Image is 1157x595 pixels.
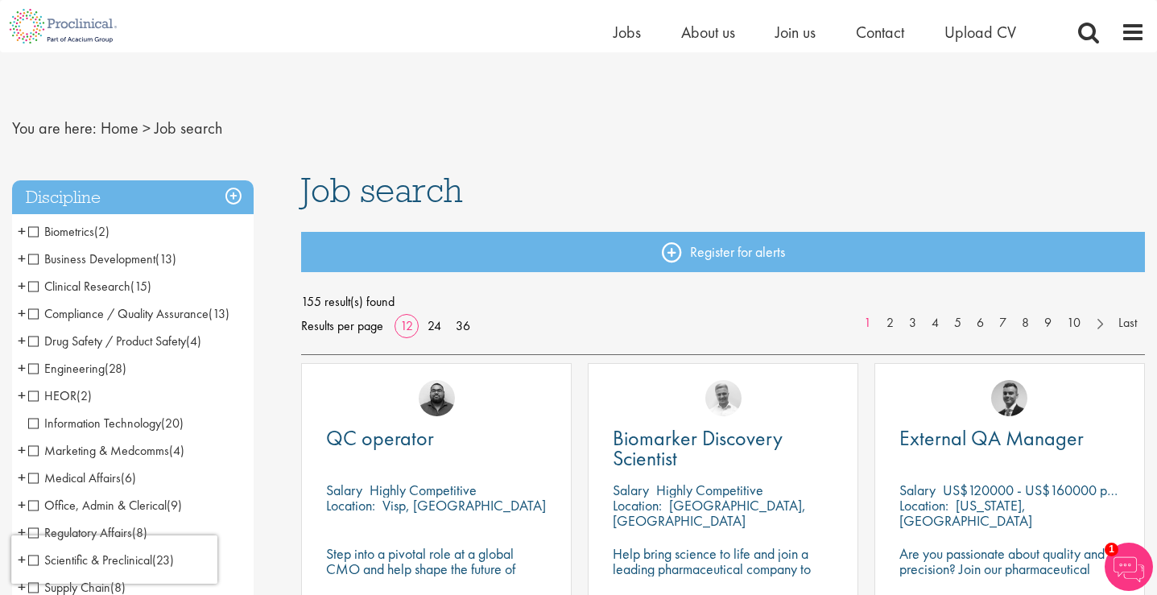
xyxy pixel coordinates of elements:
[105,360,126,377] span: (28)
[18,465,26,490] span: +
[132,524,147,541] span: (8)
[18,356,26,380] span: +
[1105,543,1153,591] img: Chatbot
[1036,314,1060,333] a: 9
[614,22,641,43] a: Jobs
[18,274,26,298] span: +
[155,118,222,138] span: Job search
[301,232,1145,272] a: Register for alerts
[121,469,136,486] span: (6)
[775,22,816,43] a: Join us
[161,415,184,432] span: (20)
[382,496,546,514] p: Visp, [GEOGRAPHIC_DATA]
[1110,314,1145,333] a: Last
[856,22,904,43] a: Contact
[705,380,742,416] img: Joshua Bye
[143,118,151,138] span: >
[681,22,735,43] a: About us
[28,333,201,349] span: Drug Safety / Product Safety
[18,328,26,353] span: +
[28,469,121,486] span: Medical Affairs
[1059,314,1089,333] a: 10
[28,305,209,322] span: Compliance / Quality Assurance
[12,180,254,215] h3: Discipline
[28,415,184,432] span: Information Technology
[946,314,969,333] a: 5
[28,250,176,267] span: Business Development
[76,387,92,404] span: (2)
[28,305,229,322] span: Compliance / Quality Assurance
[899,481,936,499] span: Salary
[28,387,76,404] span: HEOR
[28,524,147,541] span: Regulatory Affairs
[28,360,126,377] span: Engineering
[326,428,547,448] a: QC operator
[155,250,176,267] span: (13)
[28,333,186,349] span: Drug Safety / Product Safety
[28,497,182,514] span: Office, Admin & Clerical
[130,278,151,295] span: (15)
[28,278,130,295] span: Clinical Research
[18,246,26,271] span: +
[18,301,26,325] span: +
[969,314,992,333] a: 6
[28,387,92,404] span: HEOR
[167,497,182,514] span: (9)
[101,118,138,138] a: breadcrumb link
[899,424,1084,452] span: External QA Manager
[94,223,110,240] span: (2)
[899,428,1120,448] a: External QA Manager
[326,546,547,592] p: Step into a pivotal role at a global CMO and help shape the future of healthcare manufacturing.
[169,442,184,459] span: (4)
[613,496,806,530] p: [GEOGRAPHIC_DATA], [GEOGRAPHIC_DATA]
[11,535,217,584] iframe: reCAPTCHA
[12,118,97,138] span: You are here:
[326,424,434,452] span: QC operator
[18,493,26,517] span: +
[924,314,947,333] a: 4
[28,524,132,541] span: Regulatory Affairs
[901,314,924,333] a: 3
[613,481,649,499] span: Salary
[944,22,1016,43] a: Upload CV
[28,497,167,514] span: Office, Admin & Clerical
[326,481,362,499] span: Salary
[419,380,455,416] img: Ashley Bennett
[28,223,94,240] span: Biometrics
[28,278,151,295] span: Clinical Research
[326,496,375,514] span: Location:
[18,438,26,462] span: +
[28,442,169,459] span: Marketing & Medcomms
[186,333,201,349] span: (4)
[301,314,383,338] span: Results per page
[991,314,1014,333] a: 7
[450,317,476,334] a: 36
[613,424,783,472] span: Biomarker Discovery Scientist
[991,380,1027,416] img: Alex Bill
[28,223,110,240] span: Biometrics
[28,469,136,486] span: Medical Affairs
[28,442,184,459] span: Marketing & Medcomms
[613,428,833,469] a: Biomarker Discovery Scientist
[899,496,1032,530] p: [US_STATE], [GEOGRAPHIC_DATA]
[28,415,161,432] span: Information Technology
[1014,314,1037,333] a: 8
[18,520,26,544] span: +
[18,219,26,243] span: +
[613,496,662,514] span: Location:
[422,317,447,334] a: 24
[395,317,419,334] a: 12
[28,360,105,377] span: Engineering
[209,305,229,322] span: (13)
[28,250,155,267] span: Business Development
[878,314,902,333] a: 2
